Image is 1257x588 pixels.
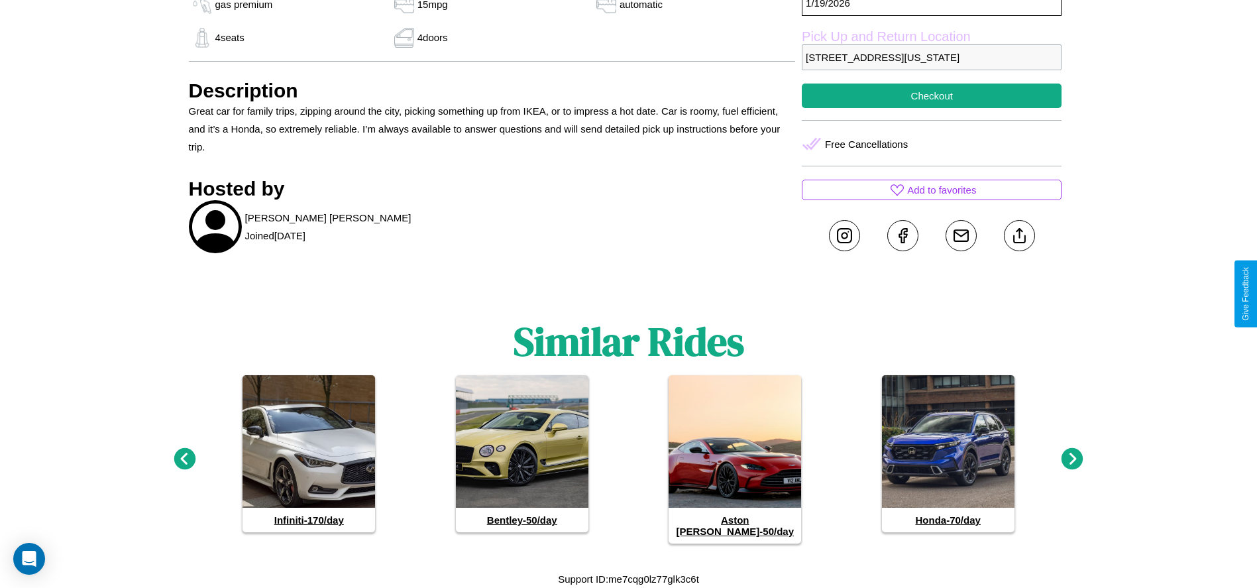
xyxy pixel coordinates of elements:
a: Infiniti-170/day [243,375,375,532]
h3: Hosted by [189,178,796,200]
p: [PERSON_NAME] [PERSON_NAME] [245,209,411,227]
h4: Bentley - 50 /day [456,508,588,532]
button: Add to favorites [802,180,1062,200]
p: [STREET_ADDRESS][US_STATE] [802,44,1062,70]
p: Support ID: me7cqg0lz77glk3c6t [558,570,699,588]
h3: Description [189,80,796,102]
div: Open Intercom Messenger [13,543,45,575]
p: 4 doors [417,29,448,46]
img: gas [391,28,417,48]
a: Bentley-50/day [456,375,588,532]
h4: Aston [PERSON_NAME] - 50 /day [669,508,801,544]
a: Honda-70/day [882,375,1014,532]
label: Pick Up and Return Location [802,29,1062,44]
h1: Similar Rides [514,314,744,369]
img: gas [189,28,215,48]
p: Great car for family trips, zipping around the city, picking something up from IKEA, or to impres... [189,102,796,156]
p: 4 seats [215,29,245,46]
div: Give Feedback [1241,267,1250,321]
button: Checkout [802,84,1062,108]
p: Add to favorites [907,181,976,199]
h4: Honda - 70 /day [882,508,1014,532]
h4: Infiniti - 170 /day [243,508,375,532]
p: Joined [DATE] [245,227,305,245]
p: Free Cancellations [825,135,908,153]
a: Aston [PERSON_NAME]-50/day [669,375,801,544]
